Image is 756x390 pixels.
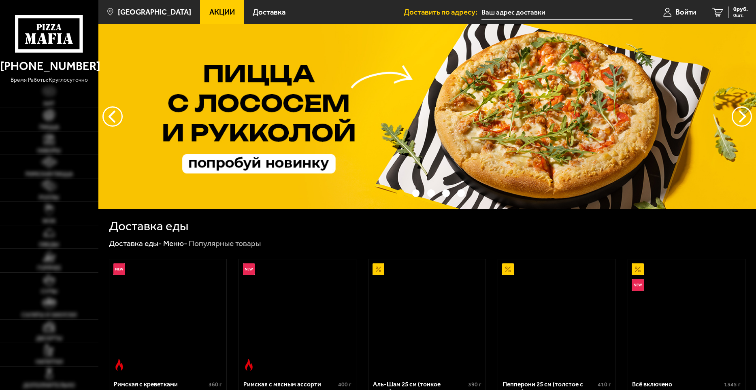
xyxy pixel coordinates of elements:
input: Ваш адрес доставки [481,5,632,20]
span: [GEOGRAPHIC_DATA] [118,8,191,16]
img: Новинка [113,263,125,275]
a: АкционныйАль-Шам 25 см (тонкое тесто) [368,259,486,375]
button: предыдущий [732,106,752,127]
a: АкционныйПепперони 25 см (толстое с сыром) [498,259,615,375]
img: Острое блюдо [243,359,255,371]
span: Роллы [39,195,59,200]
img: Новинка [243,263,255,275]
button: следующий [102,106,123,127]
img: Новинка [632,279,643,291]
a: НовинкаОстрое блюдоРимская с креветками [109,259,226,375]
span: 360 г [209,381,222,388]
span: 390 г [468,381,481,388]
button: точки переключения [397,189,405,197]
img: Акционный [502,263,514,275]
span: Дополнительно [23,382,75,388]
span: 1345 г [724,381,741,388]
span: Пицца [39,124,59,130]
img: Акционный [632,263,643,275]
div: Популярные товары [189,238,261,248]
a: Меню- [163,239,187,248]
span: Доставить по адресу: [404,8,481,16]
span: 400 г [338,381,351,388]
button: точки переключения [427,189,435,197]
div: Римская с мясным ассорти [243,381,336,388]
span: Десерты [36,335,62,341]
span: WOK [43,218,56,224]
span: Наборы [37,148,61,153]
a: НовинкаОстрое блюдоРимская с мясным ассорти [239,259,356,375]
span: Салаты и закуски [21,312,77,318]
span: Обеды [39,242,59,247]
img: Акционный [373,263,384,275]
a: Доставка еды- [109,239,162,248]
span: Доставка [253,8,285,16]
span: Горячее [37,265,61,271]
span: Римская пицца [26,171,73,177]
span: 410 г [598,381,611,388]
h1: Доставка еды [109,220,188,232]
span: 0 руб. [733,6,748,12]
img: Острое блюдо [113,359,125,371]
span: Напитки [36,359,63,365]
button: точки переключения [412,189,420,197]
button: точки переключения [457,189,465,197]
span: 0 шт. [733,13,748,18]
div: Всё включено [632,381,722,388]
button: точки переключения [442,189,450,197]
span: Акции [209,8,235,16]
span: Супы [41,288,57,294]
div: Римская с креветками [114,381,207,388]
a: АкционныйНовинкаВсё включено [628,259,745,375]
span: Войти [675,8,696,16]
span: Хит [43,101,55,106]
